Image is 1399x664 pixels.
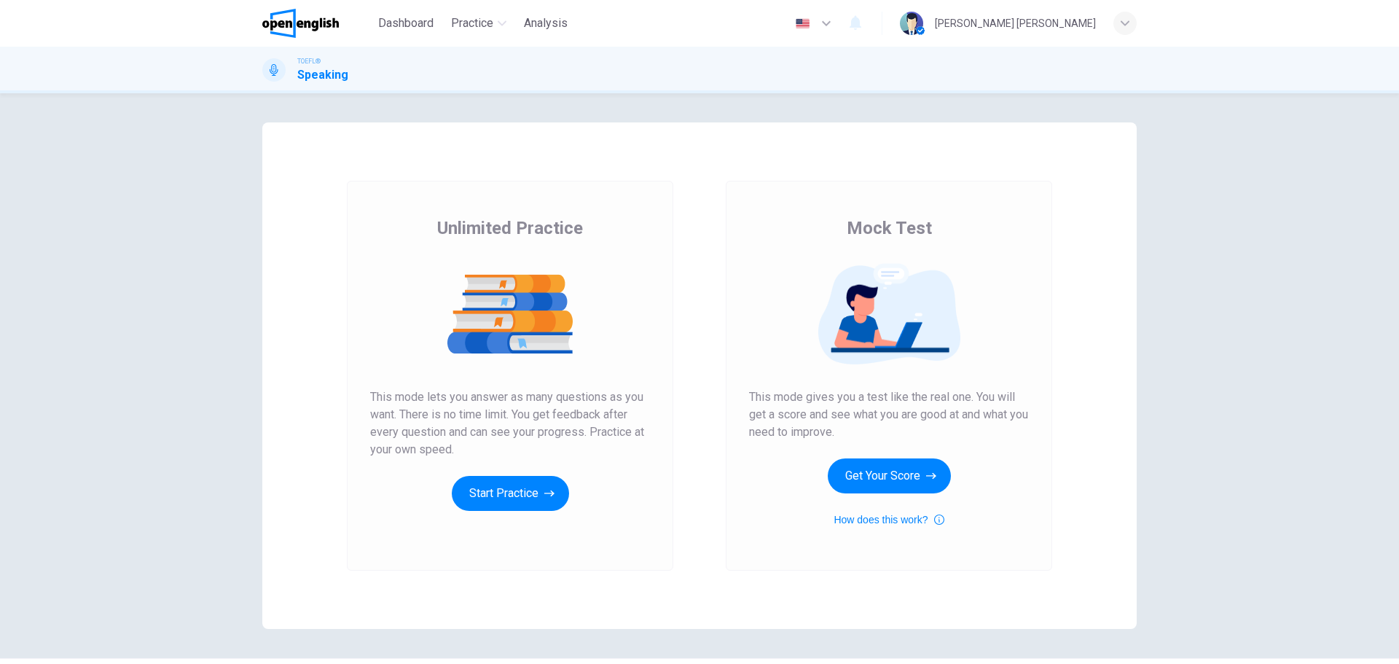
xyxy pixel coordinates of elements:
h1: Speaking [297,66,348,84]
span: Practice [451,15,493,32]
button: Get Your Score [828,458,951,493]
img: en [793,18,812,29]
img: Profile picture [900,12,923,35]
button: Analysis [518,10,573,36]
span: This mode lets you answer as many questions as you want. There is no time limit. You get feedback... [370,388,650,458]
img: OpenEnglish logo [262,9,339,38]
div: [PERSON_NAME] [PERSON_NAME] [935,15,1096,32]
span: Analysis [524,15,568,32]
span: Dashboard [378,15,434,32]
span: Unlimited Practice [437,216,583,240]
span: TOEFL® [297,56,321,66]
a: OpenEnglish logo [262,9,372,38]
button: Dashboard [372,10,439,36]
button: Practice [445,10,512,36]
button: Start Practice [452,476,569,511]
button: How does this work? [834,511,944,528]
span: Mock Test [847,216,932,240]
span: This mode gives you a test like the real one. You will get a score and see what you are good at a... [749,388,1029,441]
